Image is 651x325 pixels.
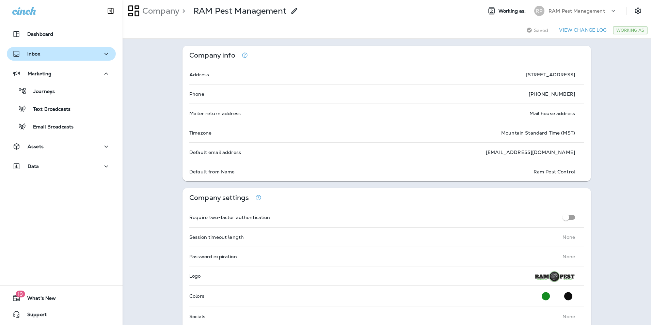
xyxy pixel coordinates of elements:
[7,159,116,173] button: Data
[7,291,116,305] button: 19What's New
[189,314,205,319] p: Socials
[549,8,605,14] p: RAM Pest Management
[7,27,116,41] button: Dashboard
[562,234,575,240] p: None
[7,67,116,80] button: Marketing
[101,4,120,18] button: Collapse Sidebar
[561,289,575,303] button: Secondary Color
[7,119,116,134] button: Email Broadcasts
[140,6,179,16] p: Company
[189,293,204,299] p: Colors
[28,164,39,169] p: Data
[193,6,286,16] p: RAM Pest Management
[7,47,116,61] button: Inbox
[7,102,116,116] button: Text Broadcasts
[28,144,44,149] p: Assets
[20,295,56,304] span: What's New
[486,150,575,155] p: [EMAIL_ADDRESS][DOMAIN_NAME]
[189,72,209,77] p: Address
[498,8,527,14] span: Working as:
[27,31,53,37] p: Dashboard
[189,52,235,58] p: Company info
[189,254,237,259] p: Password expiration
[501,130,575,136] p: Mountain Standard Time (MST)
[534,28,549,33] span: Saved
[189,130,211,136] p: Timezone
[7,308,116,321] button: Support
[189,91,204,97] p: Phone
[526,72,575,77] p: [STREET_ADDRESS]
[27,89,55,95] p: Journeys
[556,25,609,35] button: View Change Log
[189,215,270,220] p: Require two-factor authentication
[179,6,185,16] p: >
[535,270,575,282] img: RAM%20logo.png
[26,106,70,113] p: Text Broadcasts
[189,150,241,155] p: Default email address
[562,314,575,319] p: None
[562,254,575,259] p: None
[189,195,249,201] p: Company settings
[189,169,235,174] p: Default from Name
[613,26,648,34] div: Working As
[26,124,74,130] p: Email Broadcasts
[529,91,575,97] p: [PHONE_NUMBER]
[189,111,241,116] p: Mailer return address
[7,84,116,98] button: Journeys
[20,312,47,320] span: Support
[7,140,116,153] button: Assets
[534,6,544,16] div: RP
[534,169,575,174] p: Ram Pest Control
[189,234,244,240] p: Session timeout length
[189,273,201,279] p: Logo
[632,5,644,17] button: Settings
[529,111,575,116] p: Mail house address
[27,51,40,57] p: Inbox
[539,289,553,303] button: Primary Color
[16,291,25,297] span: 19
[28,71,51,76] p: Marketing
